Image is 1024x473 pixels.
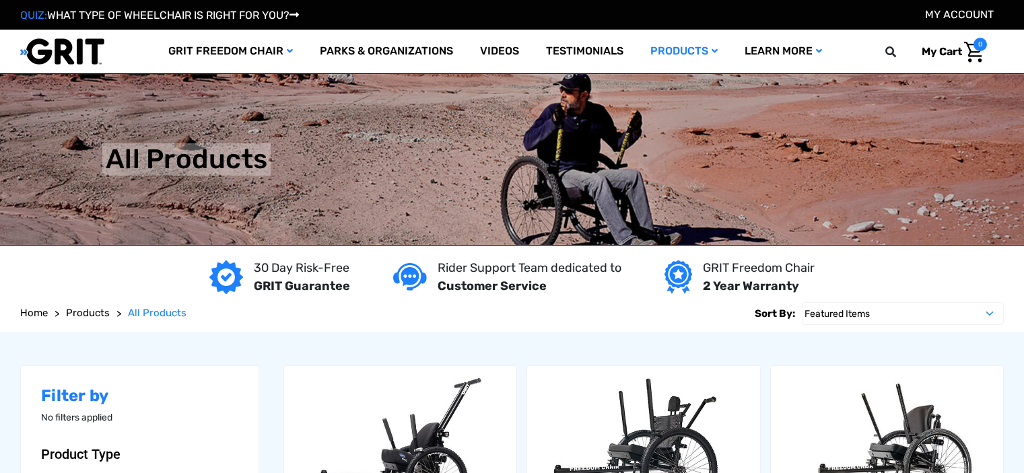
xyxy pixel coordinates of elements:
[254,279,350,293] strong: GRIT Guarantee
[41,386,238,406] h2: Filter by
[703,259,815,277] p: GRIT Freedom Chair
[438,259,621,277] p: Rider Support Team dedicated to
[467,30,533,73] a: Videos
[254,259,350,277] p: 30 Day Risk-Free
[41,446,238,462] button: Product Type
[20,305,48,321] a: Home
[20,9,47,22] span: QUIZ:
[703,279,799,293] strong: 2 Year Warranty
[755,302,795,325] label: Sort By:
[66,307,110,319] span: Products
[393,263,427,291] img: Customer service
[20,307,48,319] span: Home
[664,260,692,294] img: Year warranty
[922,45,962,58] span: My Cart
[41,446,121,462] span: Product Type
[912,38,987,66] a: Cart with 0 items
[306,30,467,73] a: Parks & Organizations
[155,30,306,73] a: GRIT Freedom Chair
[106,143,267,176] h1: All Products
[731,30,835,73] a: Learn More
[974,38,987,51] span: 0
[891,38,912,66] input: Search
[637,30,731,73] a: Products
[128,307,186,319] span: All Products
[964,42,984,63] img: Cart
[925,8,994,21] a: Account
[20,9,299,22] a: QUIZ:WHAT TYPE OF WHEELCHAIR IS RIGHT FOR YOU?
[66,305,110,321] a: Products
[41,410,238,425] p: No filters applied
[209,260,243,294] img: GRIT Guarantee
[533,30,637,73] a: Testimonials
[128,305,186,321] a: All Products
[438,279,547,293] strong: Customer Service
[20,38,104,65] img: GRIT All-Terrain Wheelchair and Mobility Equipment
